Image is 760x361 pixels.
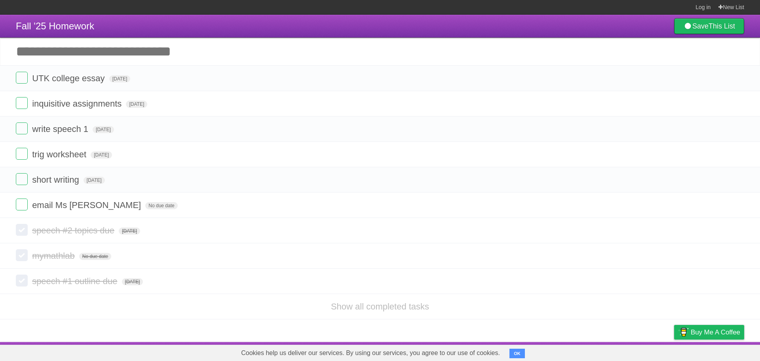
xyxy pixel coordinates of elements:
[16,173,28,185] label: Done
[674,325,744,340] a: Buy me a coffee
[16,122,28,134] label: Done
[16,275,28,287] label: Done
[32,276,119,286] span: speech #1 outline due
[32,175,81,185] span: short writing
[678,325,689,339] img: Buy me a coffee
[509,349,525,358] button: OK
[109,75,131,82] span: [DATE]
[16,97,28,109] label: Done
[119,227,140,235] span: [DATE]
[694,344,744,359] a: Suggest a feature
[569,344,585,359] a: About
[16,224,28,236] label: Done
[16,199,28,210] label: Done
[93,126,114,133] span: [DATE]
[233,345,508,361] span: Cookies help us deliver our services. By using our services, you agree to our use of cookies.
[84,177,105,184] span: [DATE]
[145,202,177,209] span: No due date
[709,22,735,30] b: This List
[595,344,627,359] a: Developers
[79,253,111,260] span: No due date
[32,124,90,134] span: write speech 1
[691,325,740,339] span: Buy me a coffee
[331,302,429,311] a: Show all completed tasks
[16,21,94,31] span: Fall '25 Homework
[16,72,28,84] label: Done
[126,101,147,108] span: [DATE]
[32,99,123,109] span: inquisitive assignments
[637,344,654,359] a: Terms
[32,200,143,210] span: email Ms [PERSON_NAME]
[32,251,77,261] span: mymathlab
[674,18,744,34] a: SaveThis List
[664,344,684,359] a: Privacy
[32,73,106,83] span: UTK college essay
[16,148,28,160] label: Done
[91,151,112,159] span: [DATE]
[32,225,116,235] span: speech #2 topics due
[122,278,143,285] span: [DATE]
[32,149,88,159] span: trig worksheet
[16,249,28,261] label: Done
